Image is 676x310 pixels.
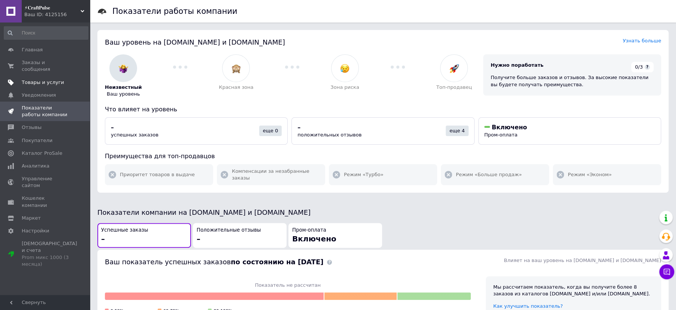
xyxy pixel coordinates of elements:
div: еще 4 [446,126,469,136]
img: :rocket: [449,64,459,73]
span: Топ-продавец [436,84,472,91]
img: :see_no_evil: [231,64,241,73]
span: Ваш уровень [107,91,140,97]
div: 0/3 [631,62,654,72]
button: –успешных заказовеще 0 [105,117,288,145]
button: ВключеноПром-оплата [478,117,661,145]
span: положительных отзывов [297,132,361,138]
span: ⚡𝐂𝐫𝐚𝐟𝐭𝐏𝐮𝐥𝐬𝐞 [24,4,81,11]
span: – [101,234,105,243]
span: Красная зона [219,84,253,91]
span: Каталог ProSale [22,150,62,157]
span: Компенсации за незабранные заказы [232,168,321,181]
div: Prom микс 1000 (3 месяца) [22,254,77,268]
div: Ваш ID: 4125156 [24,11,90,18]
span: Показатели компании на [DOMAIN_NAME] и [DOMAIN_NAME] [97,208,310,216]
input: Поиск [4,26,88,40]
span: Режим «Турбо» [344,171,384,178]
span: Товары и услуги [22,79,64,86]
span: Аналитика [22,163,49,169]
div: Мы рассчитаем показатель, когда вы получите более 8 заказов из каталогов [DOMAIN_NAME] и/или [DOM... [493,284,654,297]
span: Уведомления [22,92,56,99]
span: Пром-оплата [292,227,326,234]
a: Как улучшить показатель? [493,303,563,309]
span: Неизвестный [105,84,142,91]
span: Отзывы [22,124,42,131]
button: Чат с покупателем [659,264,674,279]
span: – [111,124,114,131]
b: по состоянию на [DATE] [231,258,323,266]
span: Зона риска [330,84,359,91]
span: Показатели работы компании [22,105,69,118]
span: Показатель не рассчитан [105,282,471,289]
button: –положительных отзывовеще 4 [291,117,474,145]
span: [DEMOGRAPHIC_DATA] и счета [22,240,77,268]
span: Ваш показатель успешных заказов [105,258,323,266]
span: Главная [22,46,43,53]
span: Ваш уровень на [DOMAIN_NAME] и [DOMAIN_NAME] [105,38,285,46]
span: Маркет [22,215,41,222]
span: ? [645,64,650,70]
img: :disappointed_relieved: [340,64,349,73]
span: Режим «Больше продаж» [456,171,522,178]
img: :woman-shrugging: [119,64,128,73]
button: Пром-оплатаВключено [288,223,382,248]
button: Положительные отзывы– [193,223,287,248]
span: Кошелек компании [22,195,69,208]
span: Включено [492,124,527,131]
span: Управление сайтом [22,175,69,189]
span: Приоритет товаров в выдаче [120,171,195,178]
span: Включено [292,234,336,243]
div: Получите больше заказов и отзывов. За высокие показатели вы будете получать преимущества. [491,74,654,88]
span: Влияет на ваш уровень на [DOMAIN_NAME] и [DOMAIN_NAME] [504,258,661,263]
span: – [197,234,200,243]
span: Преимущества для топ-продавцов [105,153,215,160]
span: Успешные заказы [101,227,148,234]
span: Режим «Эконом» [568,171,612,178]
span: Покупатели [22,137,52,144]
span: Положительные отзывы [197,227,261,234]
button: Успешные заказы– [97,223,191,248]
span: – [297,124,300,131]
span: Пром-оплата [484,132,518,138]
a: Узнать больше [622,38,661,43]
span: Настройки [22,228,49,234]
span: Заказы и сообщения [22,59,69,73]
span: Что влияет на уровень [105,106,177,113]
span: успешных заказов [111,132,158,138]
div: еще 0 [259,126,282,136]
h1: Показатели работы компании [112,7,237,16]
span: Нужно поработать [491,62,543,68]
